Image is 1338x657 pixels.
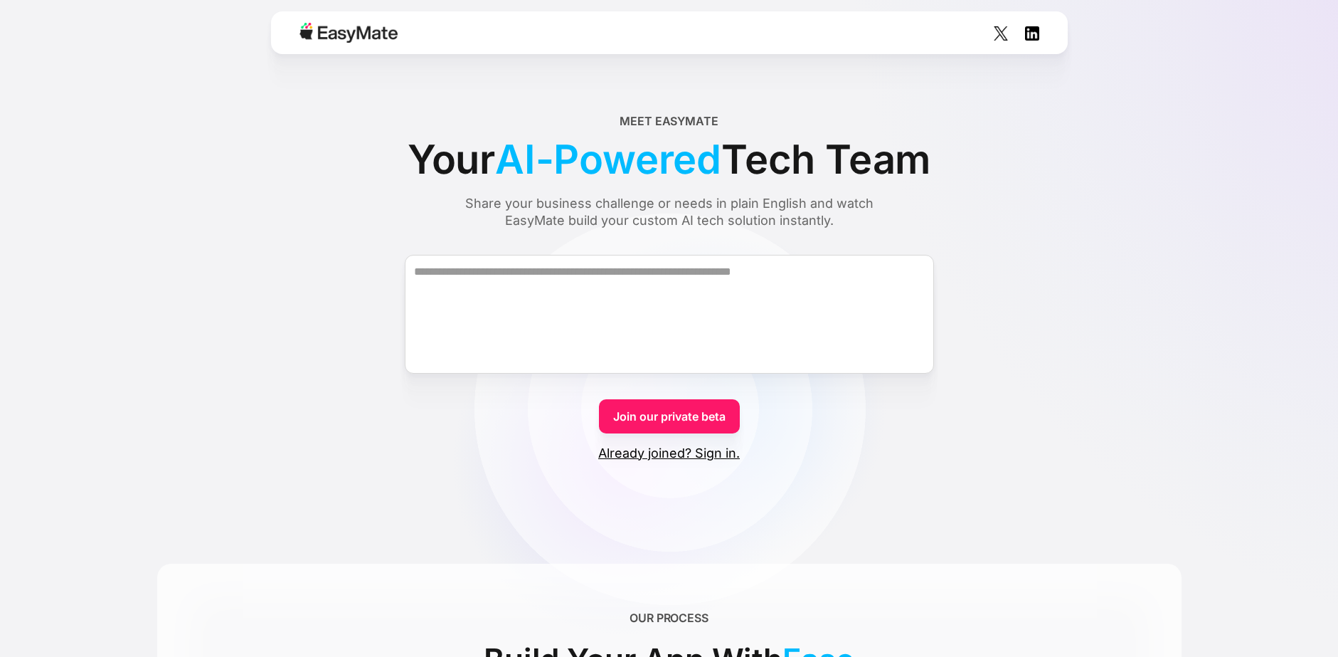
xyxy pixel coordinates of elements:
[994,26,1008,41] img: Social Icon
[721,130,930,189] span: Tech Team
[598,445,740,462] a: Already joined? Sign in.
[299,23,398,43] img: Easymate logo
[599,399,740,433] a: Join our private beta
[495,130,721,189] span: AI-Powered
[1025,26,1039,41] img: Social Icon
[157,229,1182,462] form: Form
[408,130,930,189] div: Your
[630,609,708,626] div: OUR PROCESS
[438,195,901,229] div: Share your business challenge or needs in plain English and watch EasyMate build your custom AI t...
[620,112,718,130] div: Meet EasyMate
